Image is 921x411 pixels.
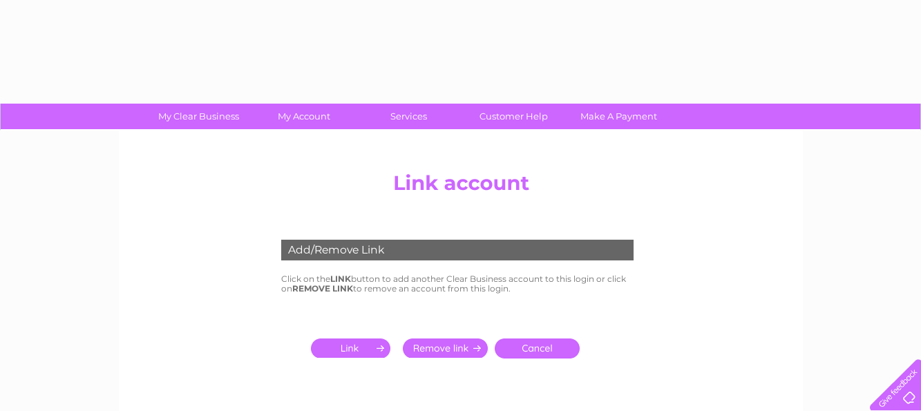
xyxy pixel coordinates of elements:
a: My Clear Business [142,104,256,129]
a: Customer Help [457,104,571,129]
a: My Account [247,104,361,129]
b: REMOVE LINK [292,283,353,294]
input: Submit [403,338,488,358]
a: Make A Payment [562,104,676,129]
div: Add/Remove Link [281,240,634,260]
b: LINK [330,274,351,284]
input: Submit [311,338,396,358]
a: Services [352,104,466,129]
td: Click on the button to add another Clear Business account to this login or click on to remove an ... [278,271,644,297]
a: Cancel [495,338,580,359]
